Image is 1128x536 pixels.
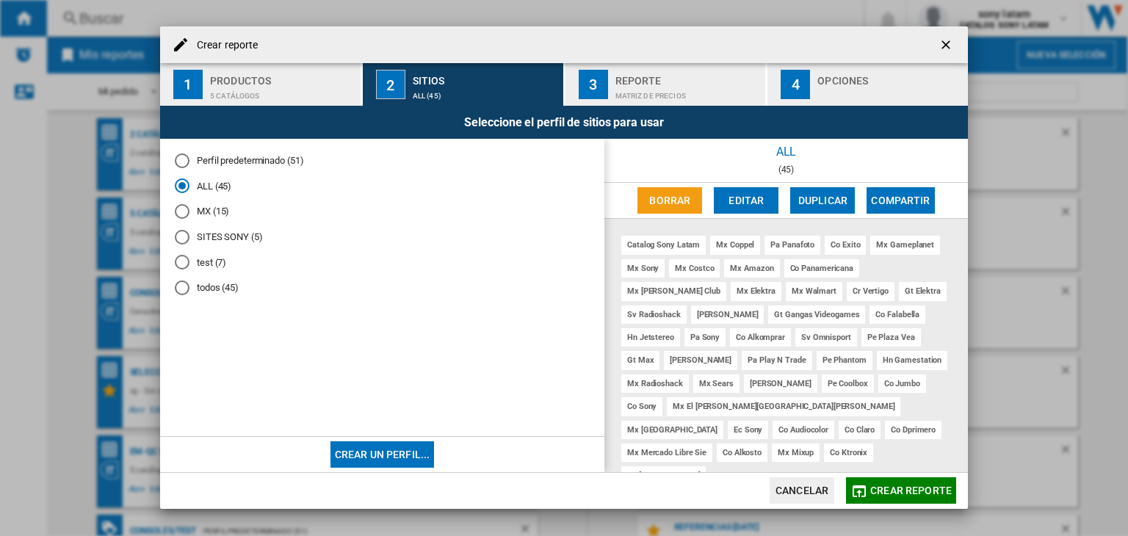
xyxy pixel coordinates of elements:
[579,70,608,99] div: 3
[604,164,968,175] div: (45)
[822,374,874,393] div: pe coolbox
[565,63,767,106] button: 3 Reporte Matriz de precios
[772,443,820,462] div: mx mixup
[870,236,940,254] div: mx gameplanet
[621,374,689,393] div: mx radioshack
[714,187,778,214] button: Editar
[768,305,865,324] div: gt gangas videogames
[175,205,590,219] md-radio-button: MX (15)
[781,70,810,99] div: 4
[175,256,590,269] md-radio-button: test (7)
[773,421,834,439] div: co audiocolor
[160,63,362,106] button: 1 Productos 5 catálogos
[899,282,947,300] div: gt elektra
[795,328,857,347] div: sv omnisport
[731,282,781,300] div: mx elektra
[770,477,834,504] button: Cancelar
[764,236,820,254] div: pa panafoto
[413,69,557,84] div: Sitios
[376,70,405,99] div: 2
[615,84,760,100] div: Matriz de precios
[621,305,687,324] div: sv radioshack
[363,63,565,106] button: 2 Sitios ALL (45)
[767,63,968,106] button: 4 Opciones
[885,421,941,439] div: co dprimero
[173,70,203,99] div: 1
[621,443,712,462] div: mx mercado libre sie
[710,236,760,254] div: mx coppel
[210,69,355,84] div: Productos
[684,328,726,347] div: pa sony
[786,282,842,300] div: mx walmart
[717,443,767,462] div: co alkosto
[175,179,590,193] md-radio-button: ALL (45)
[730,328,791,347] div: co alkomprar
[330,441,435,468] button: Crear un perfil...
[621,421,723,439] div: mx [GEOGRAPHIC_DATA]
[621,328,680,347] div: hn jetstereo
[847,282,894,300] div: cr vertigo
[878,374,926,393] div: co jumbo
[877,351,948,369] div: hn gamestation
[939,37,956,55] ng-md-icon: getI18NText('BUTTONS.CLOSE_DIALOG')
[615,69,760,84] div: Reporte
[869,305,925,324] div: co falabella
[667,397,900,416] div: mx el [PERSON_NAME][GEOGRAPHIC_DATA][PERSON_NAME]
[621,351,659,369] div: gt max
[790,187,855,214] button: Duplicar
[824,443,873,462] div: co ktronix
[621,397,662,416] div: co sony
[744,374,817,393] div: [PERSON_NAME]
[189,38,258,53] h4: Crear reporte
[175,230,590,244] md-radio-button: SITES SONY (5)
[867,187,934,214] button: Compartir
[728,421,768,439] div: ec sony
[621,466,706,485] div: co [PERSON_NAME]
[693,374,740,393] div: mx sears
[175,153,590,167] md-radio-button: Perfil predeterminado (51)
[870,485,952,496] span: Crear reporte
[839,421,881,439] div: co claro
[817,69,962,84] div: Opciones
[413,84,557,100] div: ALL (45)
[621,259,665,278] div: mx sony
[637,187,702,214] button: Borrar
[160,106,968,139] div: Seleccione el perfil de sitios para usar
[784,259,860,278] div: co panamericana
[742,351,812,369] div: pa play n trade
[817,351,872,369] div: pe phantom
[933,30,962,59] button: getI18NText('BUTTONS.CLOSE_DIALOG')
[621,282,726,300] div: mx [PERSON_NAME] club
[664,351,737,369] div: [PERSON_NAME]
[691,305,764,324] div: [PERSON_NAME]
[621,236,706,254] div: catalog sony latam
[825,236,866,254] div: co exito
[175,281,590,295] md-radio-button: todos (45)
[861,328,921,347] div: pe plaza vea
[846,477,956,504] button: Crear reporte
[724,259,779,278] div: mx amazon
[210,84,355,100] div: 5 catálogos
[669,259,720,278] div: mx costco
[604,139,968,164] div: ALL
